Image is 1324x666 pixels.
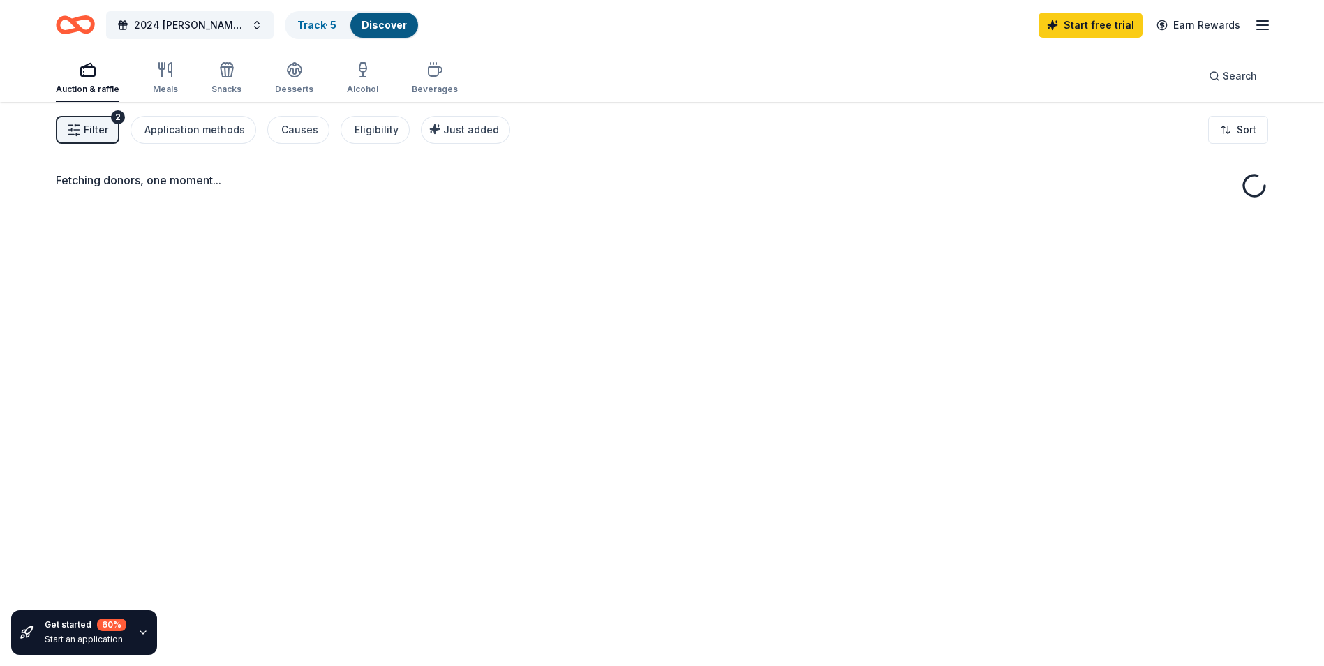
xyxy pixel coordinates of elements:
[211,56,241,102] button: Snacks
[144,121,245,138] div: Application methods
[56,56,119,102] button: Auction & raffle
[412,56,458,102] button: Beverages
[97,619,126,631] div: 60 %
[275,56,313,102] button: Desserts
[341,116,410,144] button: Eligibility
[362,19,407,31] a: Discover
[297,19,336,31] a: Track· 5
[412,84,458,95] div: Beverages
[56,8,95,41] a: Home
[106,11,274,39] button: 2024 [PERSON_NAME]'s 5K website Home page photo
[421,116,510,144] button: Just added
[56,172,1268,188] div: Fetching donors, one moment...
[347,84,378,95] div: Alcohol
[56,116,119,144] button: Filter2
[134,17,246,34] span: 2024 [PERSON_NAME]'s 5K website Home page photo
[1208,116,1268,144] button: Sort
[84,121,108,138] span: Filter
[56,84,119,95] div: Auction & raffle
[275,84,313,95] div: Desserts
[1039,13,1143,38] a: Start free trial
[355,121,399,138] div: Eligibility
[443,124,499,135] span: Just added
[45,619,126,631] div: Get started
[211,84,241,95] div: Snacks
[111,110,125,124] div: 2
[1237,121,1256,138] span: Sort
[153,56,178,102] button: Meals
[45,634,126,645] div: Start an application
[1223,68,1257,84] span: Search
[267,116,329,144] button: Causes
[1148,13,1249,38] a: Earn Rewards
[347,56,378,102] button: Alcohol
[131,116,256,144] button: Application methods
[153,84,178,95] div: Meals
[281,121,318,138] div: Causes
[285,11,419,39] button: Track· 5Discover
[1198,62,1268,90] button: Search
